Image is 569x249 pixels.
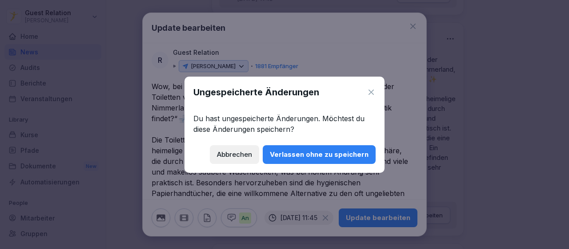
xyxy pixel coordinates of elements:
[210,145,259,164] button: Abbrechen
[217,150,252,159] div: Abbrechen
[193,113,376,135] p: Du hast ungespeicherte Änderungen. Möchtest du diese Änderungen speichern?
[193,86,319,99] h1: Ungespeicherte Änderungen
[270,150,369,159] div: Verlassen ohne zu speichern
[263,145,376,164] button: Verlassen ohne zu speichern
